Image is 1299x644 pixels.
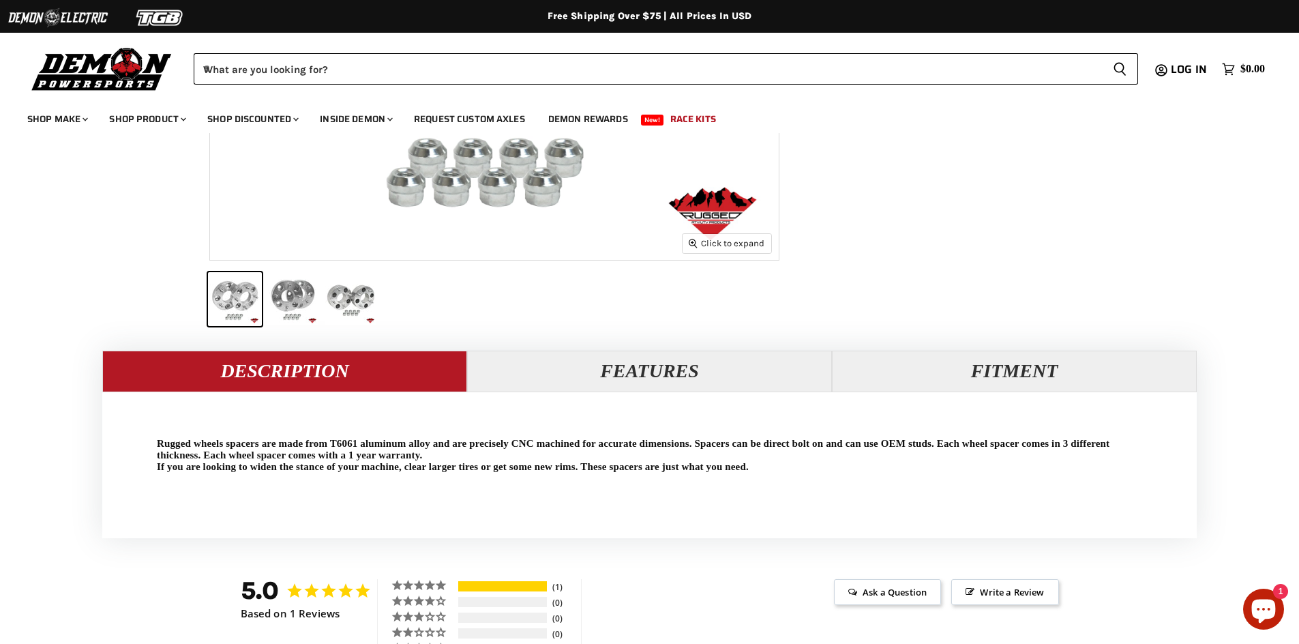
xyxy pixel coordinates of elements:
form: Product [194,53,1138,85]
span: Based on 1 Reviews [241,608,340,619]
span: $0.00 [1240,63,1265,76]
ul: Main menu [17,100,1261,133]
button: Kawasaki Brute Force Rugged Wheel Spacer thumbnail [266,272,320,326]
div: 1 [549,581,578,593]
a: Shop Make [17,105,96,133]
a: Shop Product [99,105,194,133]
span: Click to expand [689,238,764,248]
div: 5-Star Ratings [458,581,547,591]
a: Race Kits [660,105,726,133]
img: TGB Logo 2 [109,5,211,31]
span: Write a Review [951,579,1058,605]
input: When autocomplete results are available use up and down arrows to review and enter to select [194,53,1102,85]
p: Rugged wheels spacers are made from T6061 aluminum alloy and are precisely CNC machined for accur... [157,438,1142,473]
a: Request Custom Axles [404,105,535,133]
div: 100% [458,581,547,591]
button: Kawasaki Brute Force Rugged Wheel Spacer thumbnail [324,272,378,326]
div: 5 ★ [391,579,456,591]
a: Shop Discounted [197,105,307,133]
button: Kawasaki Brute Force Rugged Wheel Spacer thumbnail [208,272,262,326]
div: Free Shipping Over $75 | All Prices In USD [104,10,1195,23]
button: Fitment [832,351,1197,392]
inbox-online-store-chat: Shopify online store chat [1239,589,1288,633]
button: Search [1102,53,1138,85]
span: New! [641,115,664,126]
button: Description [102,351,467,392]
span: Ask a Question [834,579,941,605]
img: Demon Powersports [27,44,177,93]
strong: 5.0 [241,576,280,605]
button: Click to expand [683,234,771,252]
a: Inside Demon [310,105,401,133]
img: Demon Electric Logo 2 [7,5,109,31]
a: Log in [1165,63,1215,76]
a: Demon Rewards [538,105,638,133]
span: Log in [1171,61,1207,78]
a: $0.00 [1215,59,1272,79]
button: Features [467,351,832,392]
